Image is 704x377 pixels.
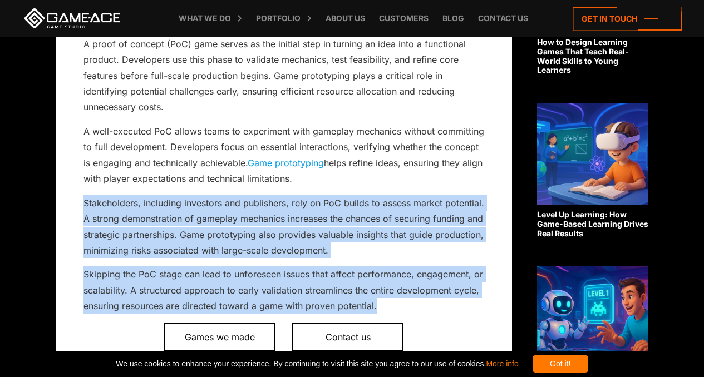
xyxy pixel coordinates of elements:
[83,123,484,187] p: A well-executed PoC allows teams to experiment with gameplay mechanics without committing to full...
[83,36,484,115] p: A proof of concept (PoC) game serves as the initial step in turning an idea into a functional pro...
[248,157,324,168] a: Game prototyping
[116,355,518,373] span: We use cookies to enhance your experience. By continuing to visit this site you agree to our use ...
[533,355,588,373] div: Got it!
[537,266,648,368] img: Related
[537,103,648,205] img: Related
[537,103,648,238] a: Level Up Learning: How Game-Based Learning Drives Real Results
[83,195,484,259] p: Stakeholders, including investors and publishers, rely on PoC builds to assess market potential. ...
[486,359,518,368] a: More info
[83,266,484,314] p: Skipping the PoC stage can lead to unforeseen issues that affect performance, engagement, or scal...
[573,7,682,31] a: Get in touch
[164,323,275,351] a: Games we made
[292,323,403,351] a: Contact us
